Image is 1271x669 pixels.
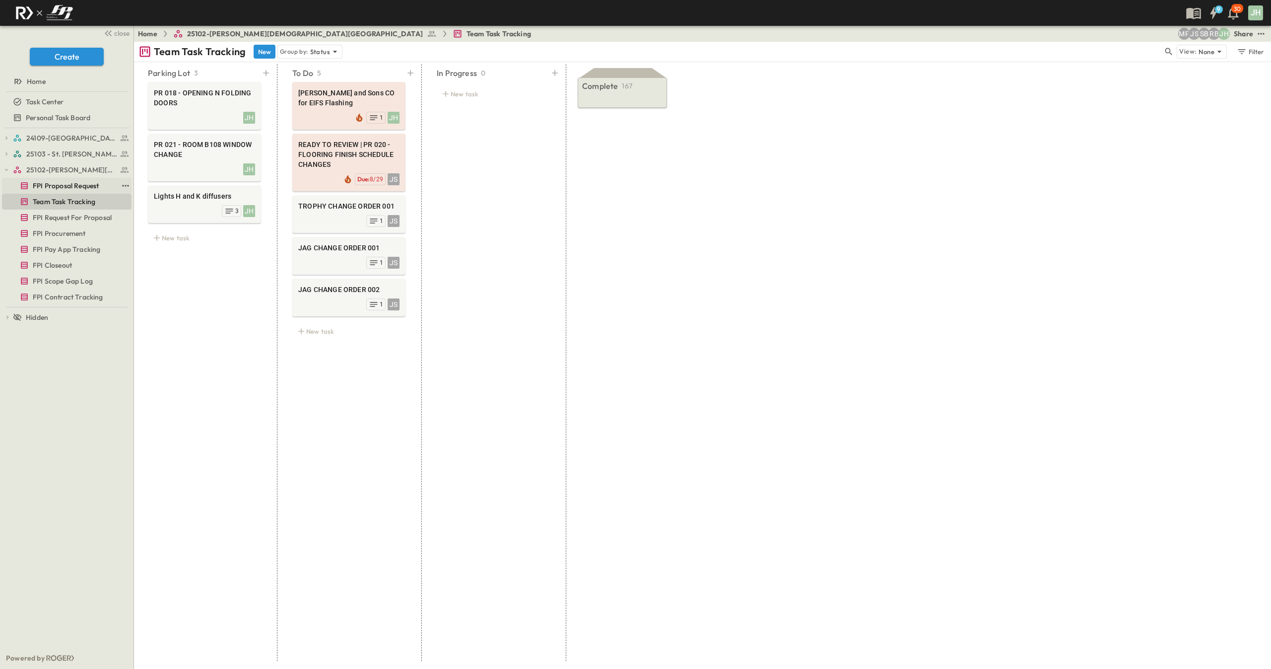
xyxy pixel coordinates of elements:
[1248,5,1263,20] div: JH
[254,45,275,59] button: New
[292,134,405,191] div: READY TO REVIEW | PR 020 - FLOORING FINISH SCHEDULE CHANGESJSDue:8/29
[2,178,132,194] div: FPI Proposal Requesttest
[13,163,130,177] a: 25102-Christ The Redeemer Anglican Church
[154,45,246,59] p: Team Task Tracking
[1247,4,1264,21] button: JH
[26,312,48,322] span: Hidden
[2,257,132,273] div: FPI Closeouttest
[33,276,93,286] span: FPI Scope Gap Log
[1234,29,1253,39] div: Share
[2,95,130,109] a: Task Center
[243,163,255,175] div: JH
[1199,47,1214,57] p: None
[380,217,383,225] span: 1
[26,97,64,107] span: Task Center
[1234,5,1241,13] p: 30
[453,29,531,39] a: Team Task Tracking
[388,112,400,124] div: JH
[154,140,255,159] span: PR 021 - ROOM B108 WINDOW CHANGE
[2,211,130,224] a: FPI Request For Proposal
[388,257,400,269] div: JS
[298,140,400,169] span: READY TO REVIEW | PR 020 - FLOORING FINISH SCHEDULE CHANGES
[100,26,132,40] button: close
[120,180,132,192] button: test
[26,149,117,159] span: 25103 - St. [PERSON_NAME] Phase 2
[1204,4,1223,22] button: 9
[481,68,485,78] p: 0
[13,147,130,161] a: 25103 - St. [PERSON_NAME] Phase 2
[2,289,132,305] div: FPI Contract Trackingtest
[622,81,632,91] p: 167
[1218,28,1230,40] div: Jose Hurtado (jhurtado@fpibuilders.com)
[243,205,255,217] div: JH
[2,242,130,256] a: FPI Pay App Tracking
[292,67,313,79] p: To Do
[173,29,437,39] a: 25102-[PERSON_NAME][DEMOGRAPHIC_DATA][GEOGRAPHIC_DATA]
[292,237,405,275] div: JAG CHANGE ORDER 001JS1
[33,213,112,223] span: FPI Request For Proposal
[317,68,321,78] p: 5
[380,259,383,267] span: 1
[148,134,261,181] div: PR 021 - ROOM B108 WINDOW CHANGEJH
[2,74,130,88] a: Home
[582,80,618,92] p: Complete
[26,133,117,143] span: 24109-St. Teresa of Calcutta Parish Hall
[298,88,400,108] span: [PERSON_NAME] and Sons CO for EIFS Flashing
[27,76,46,86] span: Home
[1236,46,1265,57] div: Filter
[26,165,117,175] span: 25102-Christ The Redeemer Anglican Church
[2,226,130,240] a: FPI Procurement
[33,260,72,270] span: FPI Closeout
[1217,5,1220,13] h6: 9
[280,47,308,57] p: Group by:
[380,300,383,308] span: 1
[148,185,261,223] div: Lights H and K diffusersJH3
[114,28,130,38] span: close
[154,191,255,201] span: Lights H and K diffusers
[388,173,400,185] div: JS
[437,67,477,79] p: In Progress
[2,110,132,126] div: Personal Task Boardtest
[298,285,400,295] span: JAG CHANGE ORDER 002
[298,201,400,211] span: TROPHY CHANGE ORDER 001
[357,175,370,183] span: Due:
[2,210,132,225] div: FPI Request For Proposaltest
[194,68,198,78] p: 3
[138,29,157,39] a: Home
[1178,28,1190,40] div: Monica Pruteanu (mpruteanu@fpibuilders.com)
[30,48,104,66] button: Create
[292,82,405,130] div: [PERSON_NAME] and Sons CO for EIFS FlashingJH1
[33,292,103,302] span: FPI Contract Tracking
[2,195,130,209] a: Team Task Tracking
[298,243,400,253] span: JAG CHANGE ORDER 001
[1198,28,1210,40] div: Sterling Barnett (sterling@fpibuilders.com)
[243,112,255,124] div: JH
[187,29,423,39] span: 25102-[PERSON_NAME][DEMOGRAPHIC_DATA][GEOGRAPHIC_DATA]
[33,244,100,254] span: FPI Pay App Tracking
[148,67,190,79] p: Parking Lot
[26,113,90,123] span: Personal Task Board
[138,29,537,39] nav: breadcrumbs
[235,207,239,215] span: 3
[2,162,132,178] div: 25102-Christ The Redeemer Anglican Churchtest
[388,215,400,227] div: JS
[1179,46,1197,57] p: View:
[154,88,255,108] span: PR 018 - OPENING N FOLDING DOORS
[33,228,86,238] span: FPI Procurement
[2,225,132,241] div: FPI Procurementtest
[33,181,99,191] span: FPI Proposal Request
[33,197,95,207] span: Team Task Tracking
[2,241,132,257] div: FPI Pay App Trackingtest
[2,111,130,125] a: Personal Task Board
[1208,28,1220,40] div: Regina Barnett (rbarnett@fpibuilders.com)
[388,298,400,310] div: JS
[310,47,330,57] p: Status
[2,130,132,146] div: 24109-St. Teresa of Calcutta Parish Halltest
[2,273,132,289] div: FPI Scope Gap Logtest
[2,274,130,288] a: FPI Scope Gap Log
[292,195,405,233] div: TROPHY CHANGE ORDER 001JS1
[292,279,405,316] div: JAG CHANGE ORDER 002JS1
[1255,28,1267,40] button: test
[2,194,132,210] div: Team Task Trackingtest
[380,114,383,122] span: 1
